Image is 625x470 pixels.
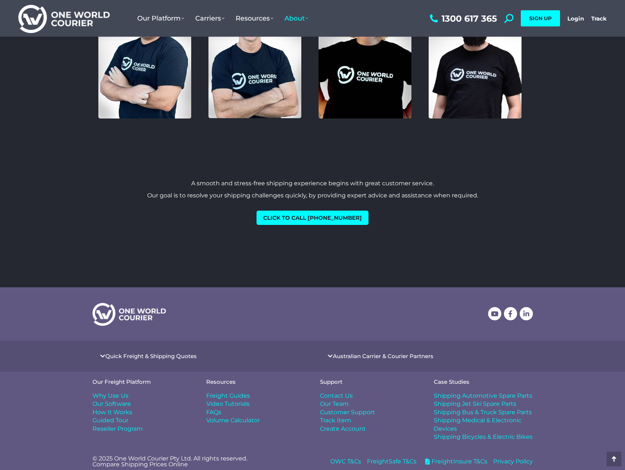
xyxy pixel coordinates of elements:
span: Track Item [320,416,351,425]
span: Click to call [PHONE_NUMBER] [263,215,362,221]
span: Volume Calculator [206,416,260,425]
a: FreightInsure T&Cs [422,458,487,466]
span: Resources [236,14,273,22]
p: A smooth and stress-free shipping experience begins with great customer service. [92,179,533,187]
span: Our Team [320,400,349,408]
span: Video Tutorials [206,400,250,408]
a: Click to call [PHONE_NUMBER] [257,211,368,225]
span: FreightInsure T&Cs [430,458,487,466]
span: Customer Support [320,408,375,416]
a: FreightSafe T&Cs [367,458,417,466]
a: Customer Support [320,408,419,416]
p: Our goal is to resolve your shipping challenges quickly, by providing expert advice and assistanc... [92,192,533,200]
a: Our Software [92,400,192,408]
a: Volume Calculator [206,416,305,425]
a: 1300 617 365 [428,14,497,23]
a: Freight Guides [206,392,305,400]
span: About [284,14,308,22]
h4: Resources [206,379,305,385]
a: Privacy Policy [493,458,533,466]
a: Track Item [320,416,419,425]
span: Reseller Program [92,425,143,433]
span: Create Account [320,425,366,433]
p: © 2025 One World Courier Pty Ltd. All rights reserved. Compare Shipping Prices Online [92,456,305,467]
a: Guided Tour [92,416,192,425]
span: Our Platform [137,14,184,22]
span: Our Software [92,400,131,408]
a: Shipping Medical & Electronic Devices [434,416,533,433]
span: Carriers [195,14,225,22]
a: Shipping Bicycles & Electric Bikes [434,433,533,441]
h4: Support [320,379,419,385]
span: Freight Guides [206,392,250,400]
a: Resources [230,7,279,30]
a: Shipping Jet Ski Spare Parts [434,400,533,408]
a: Track [591,15,607,22]
h4: Our Freight Platform [92,379,192,385]
a: Create Account [320,425,419,433]
span: Guided Tour [92,416,128,425]
a: Shipping Automotive Spare Parts [434,392,533,400]
h4: Case Studies [434,379,533,385]
a: Shipping Bus & Truck Spare Parts [434,408,533,416]
a: SIGN UP [521,10,560,26]
a: Quick Freight & Shipping Quotes [105,353,197,359]
span: SIGN UP [529,15,552,22]
a: How It Works [92,408,192,416]
a: Our Platform [132,7,190,30]
span: Contact Us [320,392,353,400]
span: How It Works [92,408,132,416]
a: Why Use Us [92,392,192,400]
a: OWC T&Cs [330,458,361,466]
img: One World Courier [18,4,110,33]
a: FAQs [206,408,305,416]
a: Carriers [190,7,230,30]
a: Reseller Program [92,425,192,433]
span: FAQs [206,408,221,416]
a: About [279,7,314,30]
a: Australian Carrier & Courier Partners [333,353,433,359]
span: Why Use Us [92,392,128,400]
span: Shipping Bus & Truck Spare Parts [434,408,532,416]
span: Shipping Jet Ski Spare Parts [434,400,516,408]
a: Video Tutorials [206,400,305,408]
a: Login [567,15,584,22]
a: Contact Us [320,392,419,400]
a: Our Team [320,400,419,408]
